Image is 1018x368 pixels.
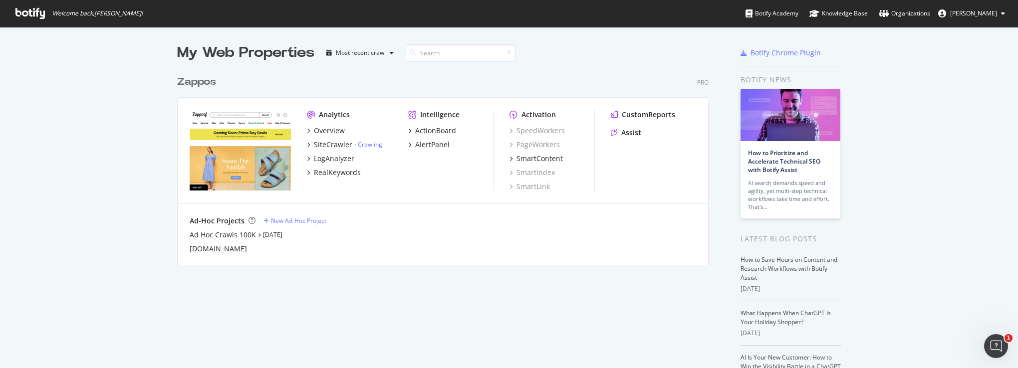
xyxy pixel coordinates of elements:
div: RealKeywords [314,168,361,178]
a: How to Prioritize and Accelerate Technical SEO with Botify Assist [748,149,820,174]
a: Overview [307,126,345,136]
div: LogAnalyzer [314,154,354,164]
div: SmartContent [516,154,563,164]
iframe: Intercom live chat [984,334,1008,358]
div: [DATE] [741,284,841,293]
div: Overview [314,126,345,136]
a: RealKeywords [307,168,361,178]
a: SmartContent [509,154,563,164]
div: grid [177,63,717,265]
span: Welcome back, [PERSON_NAME] ! [52,9,143,17]
div: Botify news [741,74,841,85]
div: - [354,140,382,149]
div: Zappos [177,75,216,89]
div: Activation [521,110,556,120]
div: AlertPanel [415,140,450,150]
div: Latest Blog Posts [741,233,841,244]
a: PageWorkers [509,140,560,150]
div: SiteCrawler [314,140,352,150]
a: New Ad-Hoc Project [263,216,326,225]
div: ActionBoard [415,126,456,136]
div: [DATE] [741,329,841,338]
button: Most recent crawl [322,45,398,61]
button: [PERSON_NAME] [930,5,1013,21]
div: Botify Chrome Plugin [751,48,821,58]
input: Search [406,44,515,62]
a: ActionBoard [408,126,456,136]
div: Assist [621,128,641,138]
a: Botify Chrome Plugin [741,48,821,58]
a: Zappos [177,75,220,89]
span: 1 [1005,334,1013,342]
a: SiteCrawler- Crawling [307,140,382,150]
a: SmartIndex [509,168,555,178]
a: CustomReports [611,110,675,120]
div: Most recent crawl [336,50,386,56]
a: What Happens When ChatGPT Is Your Holiday Shopper? [741,309,831,326]
div: New Ad-Hoc Project [271,216,326,225]
a: [DATE] [263,230,282,239]
a: Crawling [358,140,382,149]
a: Ad Hoc Crawls 100K [190,230,256,240]
a: Assist [611,128,641,138]
div: Analytics [319,110,350,120]
a: [DOMAIN_NAME] [190,244,247,254]
div: Botify Academy [746,8,798,18]
div: Ad-Hoc Projects [190,216,245,226]
div: My Web Properties [177,43,314,63]
img: How to Prioritize and Accelerate Technical SEO with Botify Assist [741,89,840,141]
div: Organizations [879,8,930,18]
span: Robert Avila [950,9,997,17]
img: zappos.com [190,110,291,190]
div: AI search demands speed and agility, yet multi-step technical workflows take time and effort. Tha... [748,179,833,211]
div: Intelligence [420,110,460,120]
a: AlertPanel [408,140,450,150]
a: LogAnalyzer [307,154,354,164]
div: Knowledge Base [809,8,868,18]
div: CustomReports [622,110,675,120]
div: Pro [697,78,709,87]
a: SpeedWorkers [509,126,565,136]
a: How to Save Hours on Content and Research Workflows with Botify Assist [741,255,837,282]
a: SmartLink [509,182,550,191]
